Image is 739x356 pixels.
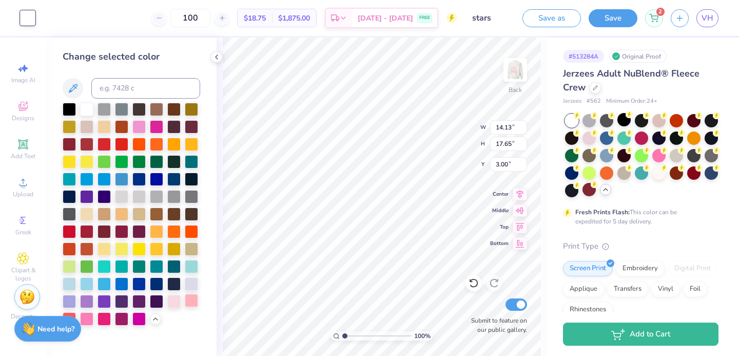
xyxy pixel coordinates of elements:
[15,228,31,236] span: Greek
[563,67,699,93] span: Jerzees Adult NuBlend® Fleece Crew
[414,331,431,341] span: 100 %
[563,97,581,106] span: Jerzees
[11,312,35,321] span: Decorate
[607,282,648,297] div: Transfers
[11,152,35,160] span: Add Text
[575,208,630,216] strong: Fresh Prints Flash:
[91,78,200,99] input: e.g. 7428 c
[490,240,509,247] span: Bottom
[656,8,665,16] span: 2
[5,266,41,283] span: Clipart & logos
[563,282,604,297] div: Applique
[358,13,413,24] span: [DATE] - [DATE]
[587,97,601,106] span: # 562
[683,282,707,297] div: Foil
[37,324,74,334] strong: Need help?
[563,323,718,346] button: Add to Cart
[490,191,509,198] span: Center
[464,8,515,28] input: Untitled Design
[651,282,680,297] div: Vinyl
[465,316,527,334] label: Submit to feature on our public gallery.
[419,14,430,22] span: FREE
[509,85,522,95] div: Back
[563,50,604,63] div: # 513284A
[244,13,266,24] span: $18.75
[563,240,718,252] div: Print Type
[522,9,581,27] button: Save as
[490,223,509,231] span: Top
[589,9,637,27] button: Save
[575,208,702,226] div: This color can be expedited for 5 day delivery.
[13,190,33,198] span: Upload
[12,114,34,122] span: Designs
[278,13,310,24] span: $1,875.00
[11,76,35,84] span: Image AI
[606,97,657,106] span: Minimum Order: 24 +
[563,261,613,276] div: Screen Print
[63,50,200,64] div: Change selected color
[609,50,667,63] div: Original Proof
[505,60,526,80] img: Back
[170,9,210,27] input: – –
[668,261,717,276] div: Digital Print
[702,12,713,24] span: VH
[490,207,509,214] span: Middle
[696,9,718,27] a: VH
[563,302,613,317] div: Rhinestones
[616,261,665,276] div: Embroidery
